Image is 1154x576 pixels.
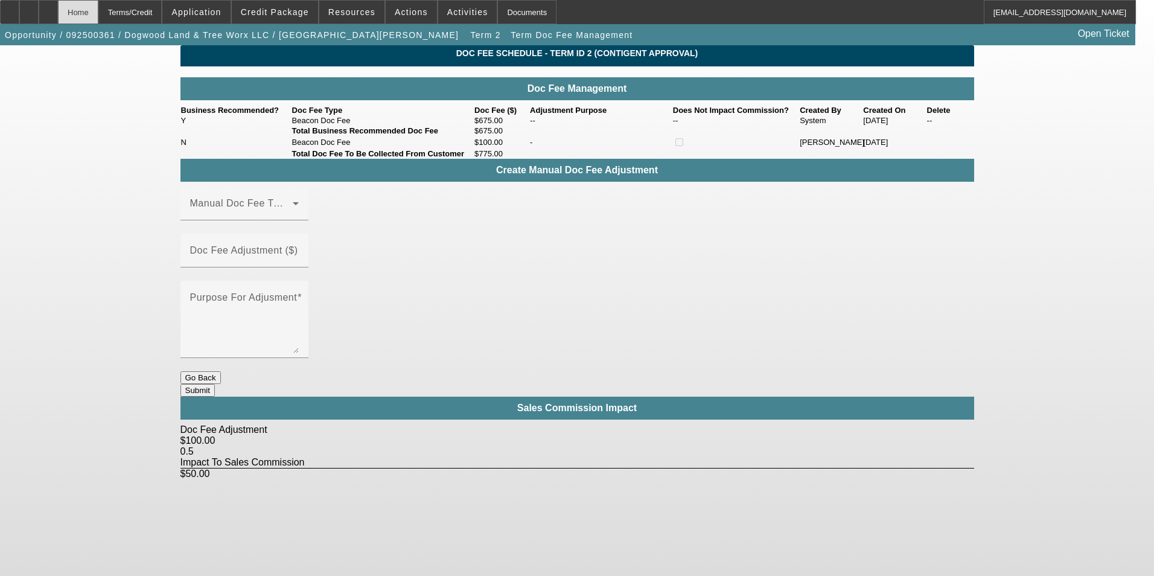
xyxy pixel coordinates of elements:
[474,149,529,159] td: $775.00
[180,424,974,435] div: Doc Fee Adjustment
[672,105,799,115] th: Does Not Impact Commission?
[328,7,375,17] span: Resources
[190,198,290,208] mat-label: Manual Doc Fee Type
[467,24,505,46] button: Term 2
[186,165,968,176] h4: Create Manual Doc Fee Adjustment
[5,30,459,40] span: Opportunity / 092500361 / Dogwood Land & Tree Worx LLC / [GEOGRAPHIC_DATA][PERSON_NAME]
[799,115,862,126] td: System
[474,115,529,126] td: $675.00
[292,115,474,126] td: Beacon Doc Fee
[180,446,974,457] div: 0.5
[1073,24,1134,44] a: Open Ticket
[186,403,968,414] h4: Sales Commission Impact
[180,468,974,479] div: $50.00
[474,126,529,136] td: $675.00
[926,115,974,126] td: --
[232,1,318,24] button: Credit Package
[799,136,862,149] td: [PERSON_NAME]
[319,1,384,24] button: Resources
[180,105,292,115] th: Business Recommended?
[438,1,497,24] button: Activities
[511,30,633,40] span: Term Doc Fee Management
[529,105,672,115] th: Adjustment Purpose
[529,115,672,126] td: --
[292,149,474,159] td: Total Doc Fee To Be Collected From Customer
[862,115,926,126] td: [DATE]
[508,24,636,46] button: Term Doc Fee Management
[171,7,221,17] span: Application
[447,7,488,17] span: Activities
[862,105,926,115] th: Created On
[292,136,474,149] td: Beacon Doc Fee
[926,105,974,115] th: Delete
[190,245,298,255] mat-label: Doc Fee Adjustment ($)
[186,83,968,94] h4: Doc Fee Management
[180,371,221,384] button: Go Back
[180,136,292,149] td: N
[180,384,215,397] button: Submit
[162,1,230,24] button: Application
[292,126,474,136] td: Total Business Recommended Doc Fee
[474,136,529,149] td: $100.00
[190,292,298,302] mat-label: Purpose For Adjusment
[180,435,974,446] div: $100.00
[180,115,292,126] td: Y
[672,115,799,126] td: --
[180,457,974,468] div: Impact To Sales Commission
[190,48,965,58] span: Doc Fee Schedule - Term ID 2 (Contigent Approval)
[474,105,529,115] th: Doc Fee ($)
[292,105,474,115] th: Doc Fee Type
[471,30,501,40] span: Term 2
[529,136,672,149] td: -
[395,7,428,17] span: Actions
[799,105,862,115] th: Created By
[862,136,926,149] td: [DATE]
[241,7,309,17] span: Credit Package
[386,1,437,24] button: Actions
